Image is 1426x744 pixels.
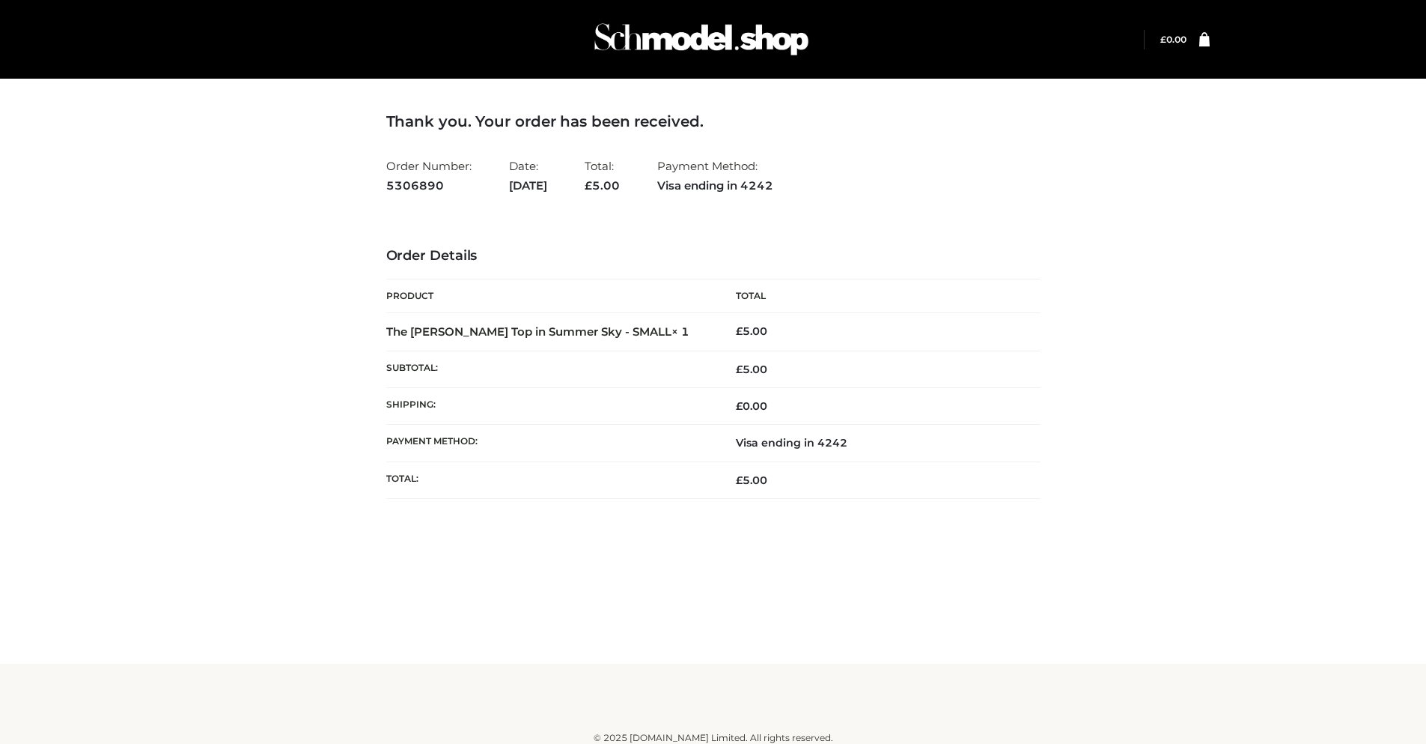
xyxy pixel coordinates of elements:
[736,474,767,487] span: 5.00
[1160,34,1166,45] span: £
[386,351,713,387] th: Subtotal:
[386,388,713,425] th: Shipping:
[713,279,1040,313] th: Total
[386,112,1040,130] h3: Thank you. Your order has been received.
[386,176,472,196] strong: 5306890
[671,324,689,339] strong: × 1
[589,10,814,69] img: Schmodel Admin 964
[1160,34,1186,45] a: £0.00
[736,399,767,413] bdi: 0.00
[509,153,547,199] li: Date:
[713,425,1040,462] td: Visa ending in 4242
[736,324,767,338] bdi: 5.00
[585,153,620,199] li: Total:
[736,324,743,338] span: £
[509,176,547,196] strong: [DATE]
[386,425,713,462] th: Payment method:
[736,363,767,376] span: 5.00
[736,474,743,487] span: £
[657,176,773,196] strong: Visa ending in 4242
[386,324,689,339] strong: The [PERSON_NAME] Top in Summer Sky - SMALL
[386,248,1040,264] h3: Order Details
[585,178,592,193] span: £
[1160,34,1186,45] bdi: 0.00
[736,399,743,413] span: £
[736,363,743,376] span: £
[386,279,713,313] th: Product
[657,153,773,199] li: Payment Method:
[585,178,620,193] span: 5.00
[386,462,713,498] th: Total:
[386,153,472,199] li: Order Number:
